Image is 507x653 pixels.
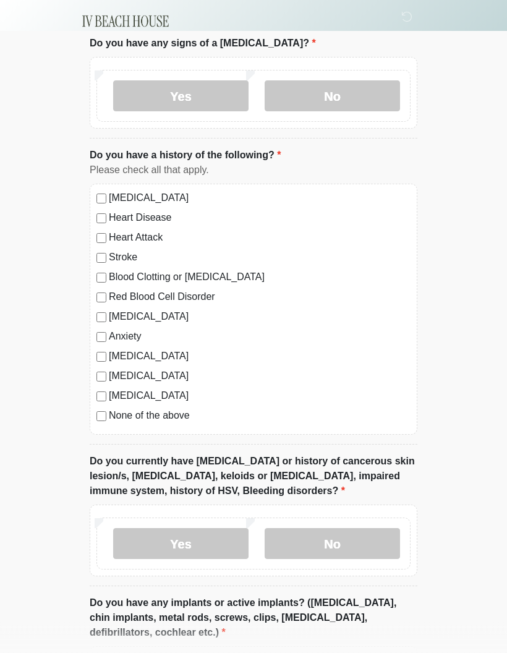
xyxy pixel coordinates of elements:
[265,529,400,560] label: No
[109,330,411,344] label: Anxiety
[109,211,411,226] label: Heart Disease
[90,36,316,51] label: Do you have any signs of a [MEDICAL_DATA]?
[113,529,249,560] label: Yes
[90,148,281,163] label: Do you have a history of the following?
[96,412,106,422] input: None of the above
[90,163,417,178] div: Please check all that apply.
[96,194,106,204] input: [MEDICAL_DATA]
[109,409,411,424] label: None of the above
[96,372,106,382] input: [MEDICAL_DATA]
[109,231,411,245] label: Heart Attack
[90,455,417,499] label: Do you currently have [MEDICAL_DATA] or history of cancerous skin lesion/s, [MEDICAL_DATA], keloi...
[96,333,106,343] input: Anxiety
[109,290,411,305] label: Red Blood Cell Disorder
[96,392,106,402] input: [MEDICAL_DATA]
[113,81,249,112] label: Yes
[109,310,411,325] label: [MEDICAL_DATA]
[109,349,411,364] label: [MEDICAL_DATA]
[96,293,106,303] input: Red Blood Cell Disorder
[109,191,411,206] label: [MEDICAL_DATA]
[96,234,106,244] input: Heart Attack
[109,369,411,384] label: [MEDICAL_DATA]
[109,250,411,265] label: Stroke
[96,352,106,362] input: [MEDICAL_DATA]
[109,389,411,404] label: [MEDICAL_DATA]
[109,270,411,285] label: Blood Clotting or [MEDICAL_DATA]
[96,214,106,224] input: Heart Disease
[77,9,174,34] img: IV Beach House Logo
[90,596,417,641] label: Do you have any implants or active implants? ([MEDICAL_DATA], chin implants, metal rods, screws, ...
[96,254,106,263] input: Stroke
[265,81,400,112] label: No
[96,313,106,323] input: [MEDICAL_DATA]
[96,273,106,283] input: Blood Clotting or [MEDICAL_DATA]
